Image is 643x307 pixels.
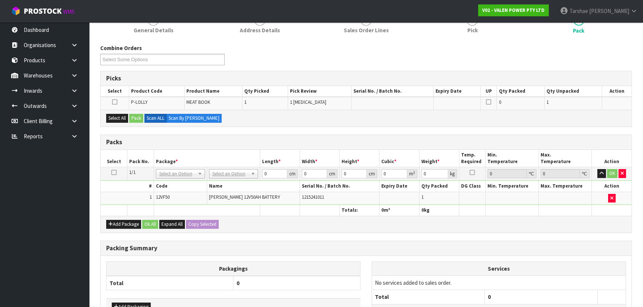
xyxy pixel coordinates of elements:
th: Max. Temperature [539,150,592,167]
span: Select an Option [159,169,195,178]
th: Weight [419,150,459,167]
span: Select an Option [212,169,248,178]
span: 1 [150,194,152,200]
img: cube-alt.png [11,6,20,16]
button: Pack [129,114,143,123]
button: Ok All [142,220,158,229]
th: Qty Unpacked [545,86,602,97]
strong: V02 - VALEN POWER PTY LTD [482,7,545,13]
button: Select All [106,114,128,123]
button: OK [607,169,617,178]
label: Scan By [PERSON_NAME] [166,114,222,123]
th: Qty Packed [419,181,459,192]
span: 1 [MEDICAL_DATA] [290,99,326,105]
span: Address Details [240,26,280,34]
span: 12VF50 [156,194,170,200]
span: 0 [499,99,501,105]
td: No services added to sales order. [372,275,626,290]
th: Pick Review [288,86,351,97]
th: Packagings [107,261,360,276]
th: Action [592,181,631,192]
button: Expand All [159,220,185,229]
label: Scan ALL [144,114,167,123]
span: General Details [134,26,173,34]
span: Tarshae [569,7,588,14]
th: Width [300,150,339,167]
button: Add Package [106,220,141,229]
th: Pack No. [127,150,154,167]
th: Name [207,181,300,192]
span: [PERSON_NAME] 12V50AH BATTERY [209,194,280,200]
span: Pick [467,26,477,34]
th: Min. Temperature [486,181,539,192]
span: ProStock [24,6,62,16]
th: Action [592,150,631,167]
span: 0 [488,293,491,300]
th: Cubic [379,150,419,167]
div: ℃ [580,169,590,178]
th: Select [101,150,127,167]
small: WMS [63,8,75,15]
th: m³ [379,205,419,216]
span: P-LOLLY [131,99,147,105]
th: Temp. Required [459,150,486,167]
th: Height [340,150,379,167]
div: cm [367,169,377,178]
th: Expiry Date [433,86,480,97]
th: Code [154,181,207,192]
th: Services [372,262,626,276]
span: 1 [244,99,247,105]
th: Qty Packed [497,86,545,97]
h3: Packing Summary [106,245,626,252]
th: Product Code [129,86,184,97]
div: ℃ [527,169,536,178]
th: UP [480,86,497,97]
label: Combine Orders [100,44,142,52]
span: 1/1 [129,169,136,175]
h3: Packs [106,139,626,146]
span: 0 [421,207,424,213]
th: Total [107,276,234,290]
span: Expand All [161,221,183,227]
span: 0 [236,280,239,287]
th: Qty Picked [242,86,288,97]
a: V02 - VALEN POWER PTY LTD [478,4,549,16]
button: Copy Selected [186,220,219,229]
th: Expiry Date [379,181,419,192]
th: Totals: [340,205,379,216]
h3: Picks [106,75,626,82]
th: Serial No. / Batch No. [351,86,433,97]
span: 1 [546,99,549,105]
span: MEAT BOOK [186,99,210,105]
div: kg [448,169,457,178]
span: 0 [381,207,384,213]
th: Max. Temperature [539,181,592,192]
th: Serial No. / Batch No. [300,181,379,192]
th: # [101,181,154,192]
th: Min. Temperature [486,150,539,167]
span: Sales Order Lines [344,26,389,34]
div: cm [327,169,337,178]
th: Length [260,150,300,167]
div: cm [287,169,298,178]
sup: 3 [413,170,415,175]
th: DG Class [459,181,486,192]
span: 1 [421,194,424,200]
span: [PERSON_NAME] [589,7,629,14]
div: m [407,169,417,178]
span: Pack [573,27,584,34]
th: kg [419,205,459,216]
span: 1215241011 [302,194,324,200]
th: Action [602,86,631,97]
th: Total [372,290,485,304]
th: Package [154,150,260,167]
th: Select [101,86,129,97]
th: Product Name [184,86,242,97]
